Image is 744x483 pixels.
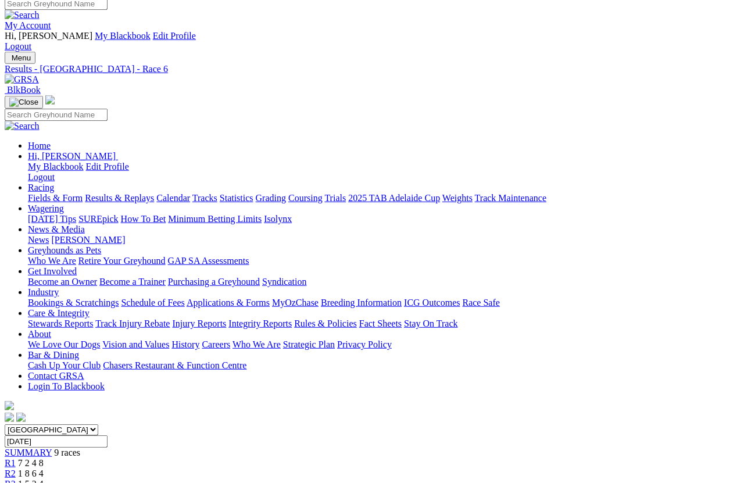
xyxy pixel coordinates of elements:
a: GAP SA Assessments [168,256,249,266]
a: Who We Are [233,339,281,349]
a: ICG Outcomes [404,298,460,307]
a: About [28,329,51,339]
a: Retire Your Greyhound [78,256,166,266]
a: Coursing [288,193,323,203]
div: Greyhounds as Pets [28,256,739,266]
a: Edit Profile [153,31,196,41]
a: Stewards Reports [28,319,93,328]
a: Login To Blackbook [28,381,105,391]
a: Become a Trainer [99,277,166,287]
a: SUREpick [78,214,118,224]
a: Home [28,141,51,151]
span: 9 races [54,448,80,457]
a: Results & Replays [85,193,154,203]
a: Greyhounds as Pets [28,245,101,255]
a: My Account [5,20,51,30]
a: My Blackbook [28,162,84,171]
div: About [28,339,739,350]
span: 1 8 6 4 [18,468,44,478]
a: Tracks [192,193,217,203]
a: Wagering [28,203,64,213]
a: R2 [5,468,16,478]
a: Privacy Policy [337,339,392,349]
a: SUMMARY [5,448,52,457]
a: My Blackbook [95,31,151,41]
span: BlkBook [7,85,41,95]
input: Search [5,109,108,121]
a: Get Involved [28,266,77,276]
a: Breeding Information [321,298,402,307]
div: Racing [28,193,739,203]
a: 2025 TAB Adelaide Cup [348,193,440,203]
a: Injury Reports [172,319,226,328]
a: R1 [5,458,16,468]
a: Calendar [156,193,190,203]
a: Grading [256,193,286,203]
a: Race Safe [462,298,499,307]
a: Bar & Dining [28,350,79,360]
a: News [28,235,49,245]
img: GRSA [5,74,39,85]
a: Minimum Betting Limits [168,214,262,224]
a: Cash Up Your Club [28,360,101,370]
a: Fields & Form [28,193,83,203]
img: Search [5,10,40,20]
a: Contact GRSA [28,371,84,381]
a: Stay On Track [404,319,457,328]
a: Strategic Plan [283,339,335,349]
img: Search [5,121,40,131]
a: Isolynx [264,214,292,224]
a: News & Media [28,224,85,234]
img: logo-grsa-white.png [45,95,55,105]
a: Chasers Restaurant & Function Centre [103,360,246,370]
a: Industry [28,287,59,297]
div: Industry [28,298,739,308]
a: Track Injury Rebate [95,319,170,328]
div: Wagering [28,214,739,224]
a: MyOzChase [272,298,319,307]
a: Schedule of Fees [121,298,184,307]
a: How To Bet [121,214,166,224]
a: Integrity Reports [228,319,292,328]
span: Menu [12,53,31,62]
span: Hi, [PERSON_NAME] [5,31,92,41]
a: Careers [202,339,230,349]
a: Bookings & Scratchings [28,298,119,307]
a: Vision and Values [102,339,169,349]
a: Results - [GEOGRAPHIC_DATA] - Race 6 [5,64,739,74]
a: Purchasing a Greyhound [168,277,260,287]
button: Toggle navigation [5,52,35,64]
a: Become an Owner [28,277,97,287]
a: Track Maintenance [475,193,546,203]
img: Close [9,98,38,107]
div: Hi, [PERSON_NAME] [28,162,739,183]
div: My Account [5,31,739,52]
a: BlkBook [5,85,41,95]
a: Logout [28,172,55,182]
div: News & Media [28,235,739,245]
a: Who We Are [28,256,76,266]
a: Statistics [220,193,253,203]
div: Care & Integrity [28,319,739,329]
span: 7 2 4 8 [18,458,44,468]
a: Racing [28,183,54,192]
a: Edit Profile [86,162,129,171]
a: Hi, [PERSON_NAME] [28,151,118,161]
a: We Love Our Dogs [28,339,100,349]
a: History [171,339,199,349]
a: Weights [442,193,473,203]
a: Trials [324,193,346,203]
a: Rules & Policies [294,319,357,328]
img: twitter.svg [16,413,26,422]
a: Logout [5,41,31,51]
a: [PERSON_NAME] [51,235,125,245]
span: Hi, [PERSON_NAME] [28,151,116,161]
div: Bar & Dining [28,360,739,371]
a: Applications & Forms [187,298,270,307]
img: logo-grsa-white.png [5,401,14,410]
div: Get Involved [28,277,739,287]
